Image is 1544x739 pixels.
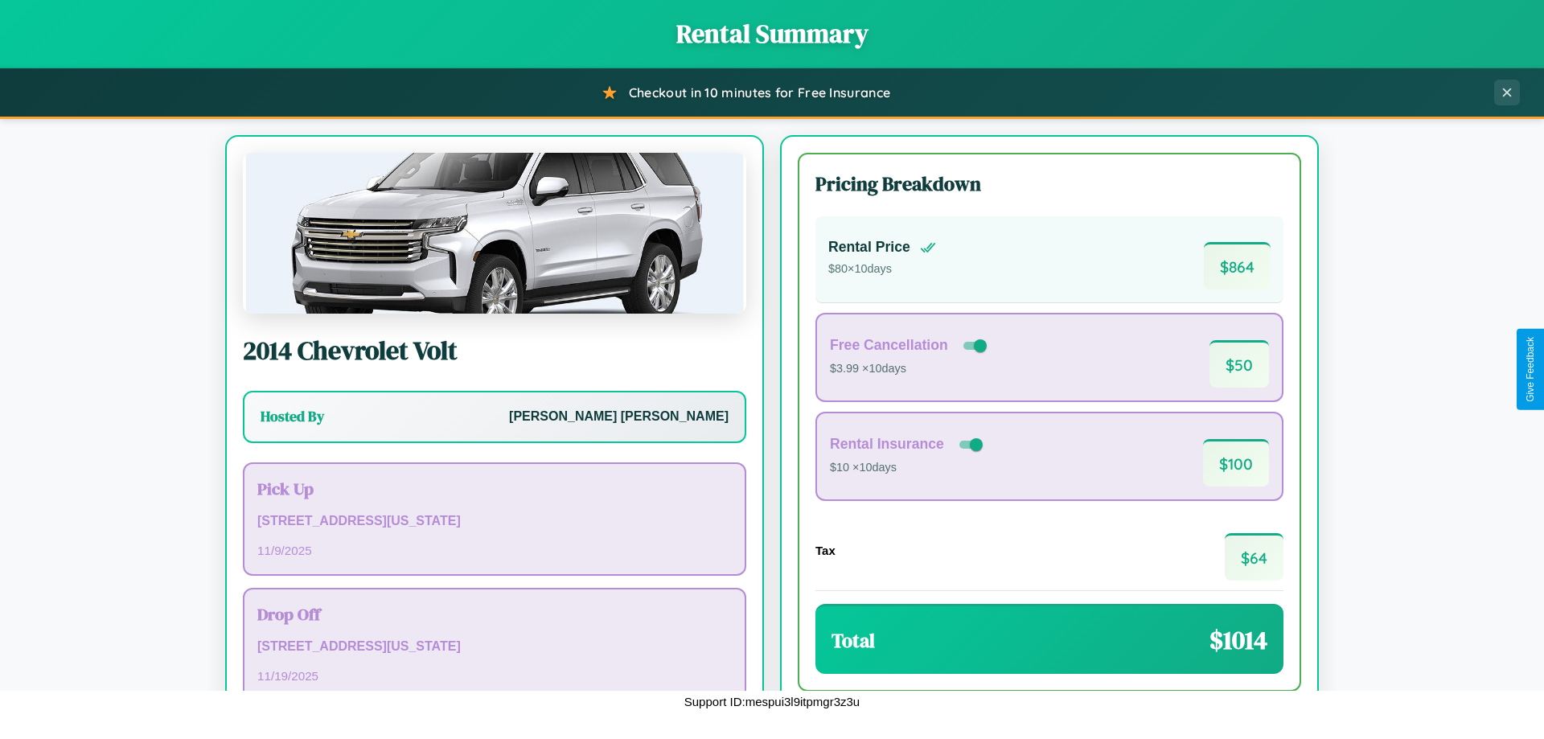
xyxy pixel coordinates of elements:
[1525,337,1536,402] div: Give Feedback
[257,510,732,533] p: [STREET_ADDRESS][US_STATE]
[257,635,732,659] p: [STREET_ADDRESS][US_STATE]
[1209,622,1267,658] span: $ 1014
[257,602,732,626] h3: Drop Off
[815,544,836,557] h4: Tax
[257,540,732,561] p: 11 / 9 / 2025
[16,16,1528,51] h1: Rental Summary
[1225,533,1283,581] span: $ 64
[509,405,729,429] p: [PERSON_NAME] [PERSON_NAME]
[257,665,732,687] p: 11 / 19 / 2025
[830,359,990,380] p: $3.99 × 10 days
[830,337,948,354] h4: Free Cancellation
[1209,340,1269,388] span: $ 50
[830,436,944,453] h4: Rental Insurance
[815,170,1283,197] h3: Pricing Breakdown
[243,333,746,368] h2: 2014 Chevrolet Volt
[243,153,746,314] img: Chevrolet Volt
[828,259,936,280] p: $ 80 × 10 days
[1204,242,1271,289] span: $ 864
[684,691,860,712] p: Support ID: mespui3l9itpmgr3z3u
[828,239,910,256] h4: Rental Price
[629,84,890,101] span: Checkout in 10 minutes for Free Insurance
[1203,439,1269,487] span: $ 100
[830,458,986,478] p: $10 × 10 days
[832,627,875,654] h3: Total
[257,477,732,500] h3: Pick Up
[261,407,324,426] h3: Hosted By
